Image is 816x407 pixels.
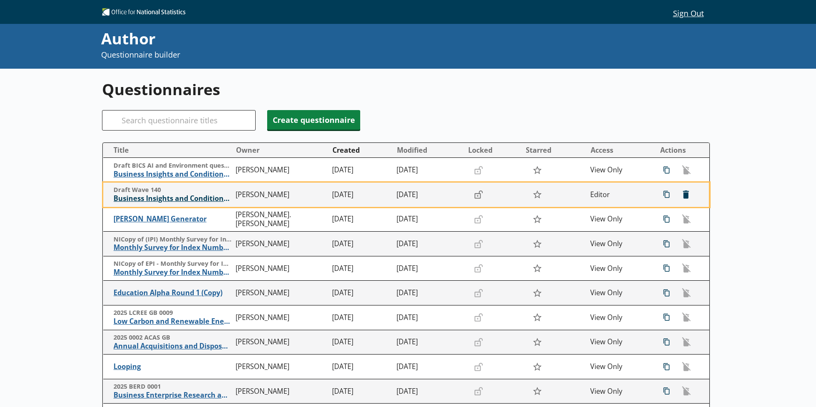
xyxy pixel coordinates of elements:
button: Owner [233,143,329,157]
span: Draft BICS AI and Environment questions [114,162,232,170]
td: [DATE] [393,207,464,232]
td: [PERSON_NAME].[PERSON_NAME] [232,207,329,232]
span: Education Alpha Round 1 (Copy) [114,288,232,297]
td: [PERSON_NAME] [232,355,329,379]
button: Star [528,383,546,399]
td: [PERSON_NAME] [232,183,329,207]
td: [DATE] [329,281,393,305]
span: 2025 LCREE GB 0009 [114,309,232,317]
th: Actions [651,143,709,158]
div: Author [101,28,549,49]
td: View Only [586,158,651,183]
button: Star [528,260,546,276]
td: View Only [586,207,651,232]
td: [PERSON_NAME] [232,232,329,256]
button: Star [528,285,546,301]
span: Business Enterprise Research and Development [114,391,232,400]
span: NICopy of (IPI) Monthly Survey for Index Numbers of Import Prices - Price Quotation Return [114,235,232,244]
td: [PERSON_NAME] [232,305,329,330]
td: [DATE] [329,256,393,281]
button: Title [107,143,232,157]
td: [DATE] [393,158,464,183]
td: Editor [586,183,651,207]
span: Looping [114,362,232,371]
td: [DATE] [393,330,464,355]
td: [DATE] [329,355,393,379]
button: Star [528,309,546,326]
td: [DATE] [393,183,464,207]
button: Starred [522,143,586,157]
td: [PERSON_NAME] [232,281,329,305]
td: [PERSON_NAME] [232,256,329,281]
span: NICopy of EPI - Monthly Survey for Index Numbers of Export Prices - Price Quotation Retur [114,260,232,268]
button: Modified [393,143,463,157]
td: [DATE] [329,305,393,330]
span: 2025 BERD 0001 [114,383,232,391]
span: Monthly Survey for Index Numbers of Import Prices - Price Quotation Return [114,243,232,252]
span: Business Insights and Conditions Survey (BICS) [114,170,232,179]
button: Star [528,334,546,350]
td: View Only [586,256,651,281]
td: [DATE] [329,183,393,207]
button: Star [528,358,546,375]
td: [PERSON_NAME] [232,158,329,183]
td: [DATE] [393,281,464,305]
td: [DATE] [393,355,464,379]
td: [DATE] [329,379,393,404]
span: Business Insights and Conditions Survey (BICS) [114,194,231,203]
button: Created [329,143,393,157]
span: 2025 0002 ACAS GB [114,334,232,342]
td: View Only [586,305,651,330]
span: Annual Acquisitions and Disposals of Capital Assets [114,342,232,351]
button: Star [528,235,546,252]
td: [DATE] [393,379,464,404]
p: Questionnaire builder [101,49,549,60]
td: [DATE] [329,330,393,355]
td: [DATE] [393,232,464,256]
button: Sign Out [666,6,710,20]
td: [DATE] [393,305,464,330]
td: [DATE] [329,207,393,232]
button: Access [587,143,650,157]
h1: Questionnaires [102,79,710,100]
button: Star [528,162,546,178]
button: Lock [470,187,487,202]
td: View Only [586,232,651,256]
td: View Only [586,355,651,379]
button: Locked [464,143,522,157]
td: View Only [586,330,651,355]
td: View Only [586,281,651,305]
td: [DATE] [329,158,393,183]
span: Monthly Survey for Index Numbers of Export Prices - Price Quotation Return [114,268,232,277]
span: Low Carbon and Renewable Energy Economy Survey [114,317,232,326]
input: Search questionnaire titles [102,110,256,131]
span: Draft Wave 140 [114,186,231,194]
button: Star [528,186,546,203]
td: [DATE] [329,232,393,256]
button: Create questionnaire [267,110,360,130]
td: [PERSON_NAME] [232,379,329,404]
span: [PERSON_NAME] Generator [114,215,232,224]
button: Star [528,211,546,227]
td: [PERSON_NAME] [232,330,329,355]
td: [DATE] [393,256,464,281]
td: View Only [586,379,651,404]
